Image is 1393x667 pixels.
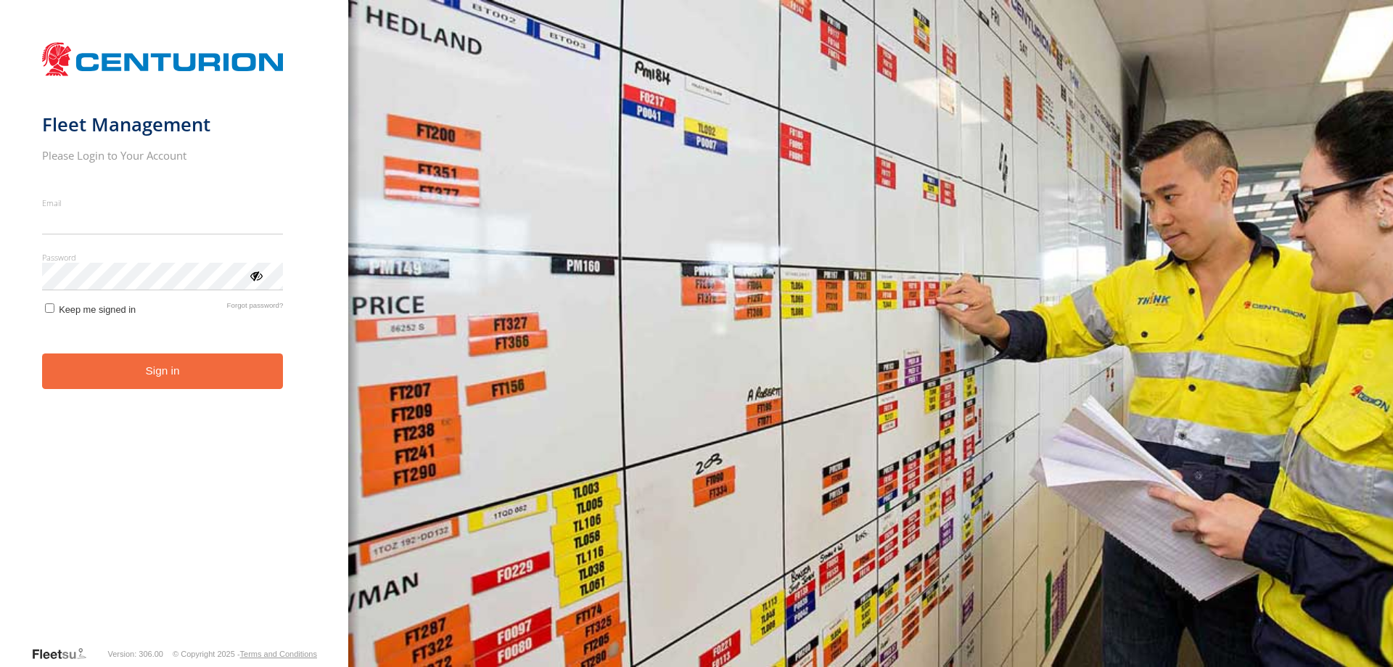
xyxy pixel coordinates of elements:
a: Visit our Website [31,647,98,661]
form: main [42,35,307,645]
label: Email [42,197,284,208]
div: © Copyright 2025 - [173,650,317,658]
span: Keep me signed in [59,304,136,315]
a: Forgot password? [227,301,284,315]
div: Version: 306.00 [108,650,163,658]
h1: Fleet Management [42,112,284,136]
h2: Please Login to Your Account [42,148,284,163]
a: Terms and Conditions [240,650,317,658]
button: Sign in [42,353,284,389]
label: Password [42,252,284,263]
input: Keep me signed in [45,303,54,313]
img: Centurion Transport [42,41,284,78]
div: ViewPassword [248,268,263,282]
